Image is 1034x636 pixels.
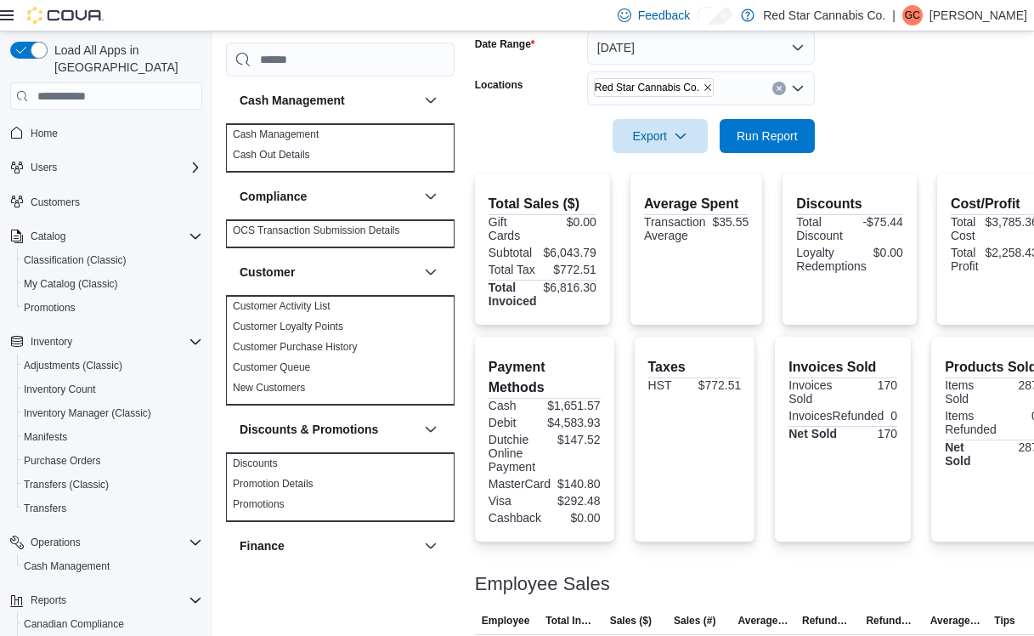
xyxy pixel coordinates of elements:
span: Manifests [24,427,202,447]
div: $772.51 [545,263,596,276]
div: Dutchie Online Payment [489,433,541,474]
strong: Net Sold [788,427,837,440]
button: Export [613,119,708,153]
span: Sales ($) [610,614,652,627]
button: Manifests [17,425,209,449]
p: Red Star Cannabis Co. [763,5,885,26]
span: Reports [31,590,202,610]
span: Classification (Classic) [24,250,202,270]
label: Locations [475,78,523,92]
span: Purchase Orders [24,451,202,471]
span: Adjustments (Classic) [24,355,202,376]
a: Promotions [233,498,285,510]
button: Finance [240,537,417,554]
button: Clear input [772,82,786,95]
a: Canadian Compliance [24,614,124,634]
button: Compliance [240,188,417,205]
span: Cash Management [24,559,110,573]
a: Customer Activity List [233,300,331,312]
h3: Customer [240,264,295,281]
div: InvoicesRefunded [788,409,884,423]
div: Total Tax [489,263,540,276]
div: Transaction Average [644,215,706,242]
span: Transfers (Classic) [24,478,109,491]
span: Average Refund [930,614,980,627]
a: Customer Loyalty Points [233,321,343,332]
a: OCS Transaction Submission Details [233,224,400,236]
span: Transfers [24,498,202,519]
span: Home [31,122,202,143]
h3: Finance [240,537,285,554]
span: Home [31,127,58,140]
button: Inventory [31,332,72,352]
button: Transfers [17,497,209,520]
button: Discounts & Promotions [421,419,441,440]
button: [DATE] [587,31,815,65]
h3: Compliance [240,188,307,205]
span: Manifests [24,430,67,444]
a: Inventory Manager (Classic) [24,403,151,423]
h2: Taxes [648,357,742,378]
span: Red Star Cannabis Co. [595,79,699,96]
div: $6,816.30 [544,281,596,294]
button: Operations [31,532,81,553]
a: Purchase Orders [24,451,101,471]
div: Total Discount [796,215,846,242]
a: Discounts [233,457,278,469]
button: Cash Management [17,554,209,578]
span: Catalog [31,226,202,247]
span: Refunds (#) [866,614,916,627]
div: Customer [226,296,455,405]
button: Remove Red Star Cannabis Co. from selection in this group [703,82,713,93]
a: Adjustments (Classic) [24,355,122,376]
div: Debit [489,416,540,429]
h3: Discounts & Promotions [240,421,378,438]
div: $0.00 [545,215,596,229]
div: Cash [489,399,540,412]
button: Open list of options [791,82,805,95]
button: Adjustments (Classic) [17,354,209,378]
button: Purchase Orders [17,449,209,473]
div: Compliance [226,220,455,247]
div: Total Cost [951,215,979,242]
span: Inventory [31,332,202,352]
div: Gianfranco Catalano [902,5,923,26]
a: New Customers [233,382,305,394]
div: $0.00 [873,246,903,259]
span: Transfers [24,502,66,515]
div: Gift Cards [489,215,540,242]
button: Operations [3,531,209,554]
button: Discounts & Promotions [240,421,417,438]
button: Customer [240,264,417,281]
a: Home [31,123,58,144]
div: Subtotal [489,246,537,259]
span: Average Sale [738,614,788,627]
h2: Invoices Sold [788,357,897,378]
span: Total Invoiced [545,614,596,627]
button: Cash Management [240,92,417,109]
button: Customer [421,262,441,282]
a: Classification (Classic) [24,250,127,270]
a: Manifests [24,427,67,447]
span: Classification (Classic) [24,253,127,267]
div: HST [648,378,692,392]
a: Cash Out Details [233,149,310,161]
button: Home [3,120,209,145]
span: My Catalog (Classic) [24,274,202,294]
a: Transfers [24,498,66,519]
a: Cash Management [24,556,110,576]
p: [PERSON_NAME] [929,5,1027,26]
strong: Total Invoiced [489,281,537,308]
span: Operations [31,532,202,553]
span: Reports [31,593,66,607]
div: $140.80 [557,477,601,491]
h3: Cash Management [240,92,345,109]
button: Catalog [31,226,65,247]
a: Customers [31,192,80,213]
span: Inventory Manager (Classic) [24,406,151,420]
strong: Net Sold [945,440,970,468]
span: Inventory [31,335,72,349]
button: My Catalog (Classic) [17,272,209,296]
div: 0 [890,409,897,423]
